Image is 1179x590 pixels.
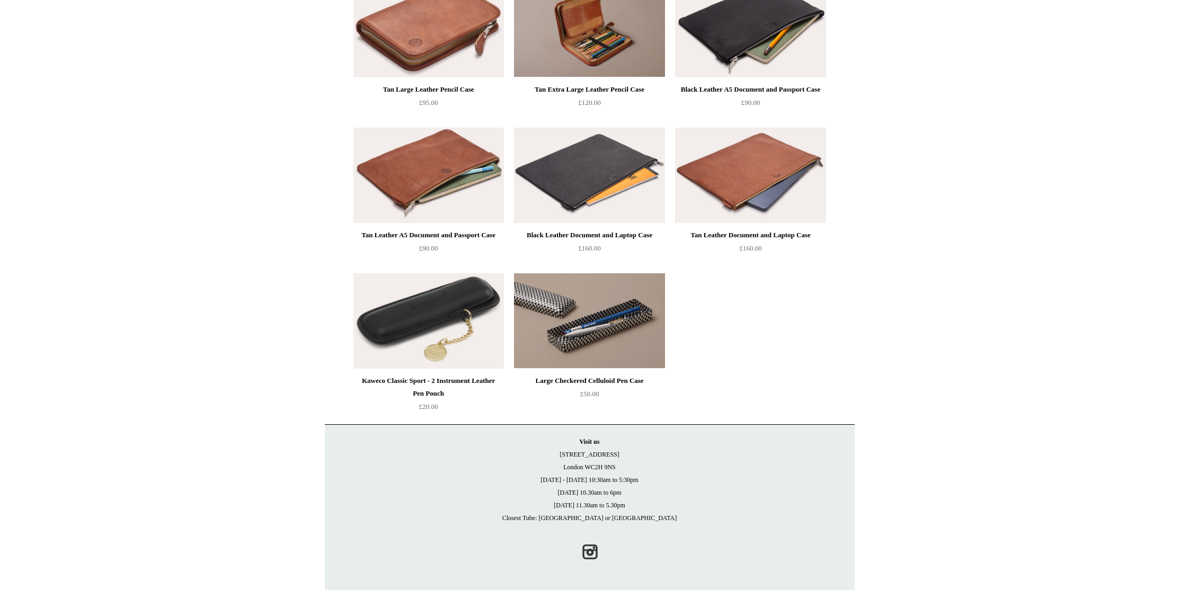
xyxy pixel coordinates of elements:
img: Kaweco Classic Sport - 2 Instrument Leather Pen Pouch [353,273,504,369]
a: Tan Large Leather Pencil Case £95.00 [353,83,504,127]
span: £95.00 [419,99,438,106]
img: Black Leather Document and Laptop Case [514,128,664,223]
a: Black Leather Document and Laptop Case £160.00 [514,229,664,272]
p: [STREET_ADDRESS] London WC2H 9NS [DATE] - [DATE] 10:30am to 5:30pm [DATE] 10.30am to 6pm [DATE] 1... [335,435,844,524]
span: £20.00 [419,403,438,410]
span: £120.00 [578,99,600,106]
a: Black Leather A5 Document and Passport Case £90.00 [675,83,826,127]
div: Large Checkered Celluloid Pen Case [517,374,662,387]
div: Tan Leather A5 Document and Passport Case [356,229,501,242]
span: £160.00 [578,244,600,252]
a: Kaweco Classic Sport - 2 Instrument Leather Pen Pouch £20.00 [353,374,504,418]
a: Tan Extra Large Leather Pencil Case £120.00 [514,83,664,127]
a: Kaweco Classic Sport - 2 Instrument Leather Pen Pouch Kaweco Classic Sport - 2 Instrument Leather... [353,273,504,369]
img: Tan Leather Document and Laptop Case [675,128,826,223]
span: £50.00 [580,390,599,398]
a: Large Checkered Celluloid Pen Case £50.00 [514,374,664,418]
a: Tan Leather A5 Document and Passport Case £90.00 [353,229,504,272]
strong: Visit us [580,438,600,445]
div: Black Leather A5 Document and Passport Case [678,83,823,96]
a: Large Checkered Celluloid Pen Case Large Checkered Celluloid Pen Case [514,273,664,369]
span: £90.00 [741,99,760,106]
div: Tan Extra Large Leather Pencil Case [517,83,662,96]
a: Tan Leather A5 Document and Passport Case Tan Leather A5 Document and Passport Case [353,128,504,223]
img: Tan Leather A5 Document and Passport Case [353,128,504,223]
a: Tan Leather Document and Laptop Case Tan Leather Document and Laptop Case [675,128,826,223]
a: Tan Leather Document and Laptop Case £160.00 [675,229,826,272]
img: Large Checkered Celluloid Pen Case [514,273,664,369]
div: Black Leather Document and Laptop Case [517,229,662,242]
div: Kaweco Classic Sport - 2 Instrument Leather Pen Pouch [356,374,501,400]
a: Black Leather Document and Laptop Case Black Leather Document and Laptop Case [514,128,664,223]
div: Tan Large Leather Pencil Case [356,83,501,96]
div: Tan Leather Document and Laptop Case [678,229,823,242]
a: Instagram [578,540,601,564]
span: £160.00 [739,244,761,252]
span: £90.00 [419,244,438,252]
